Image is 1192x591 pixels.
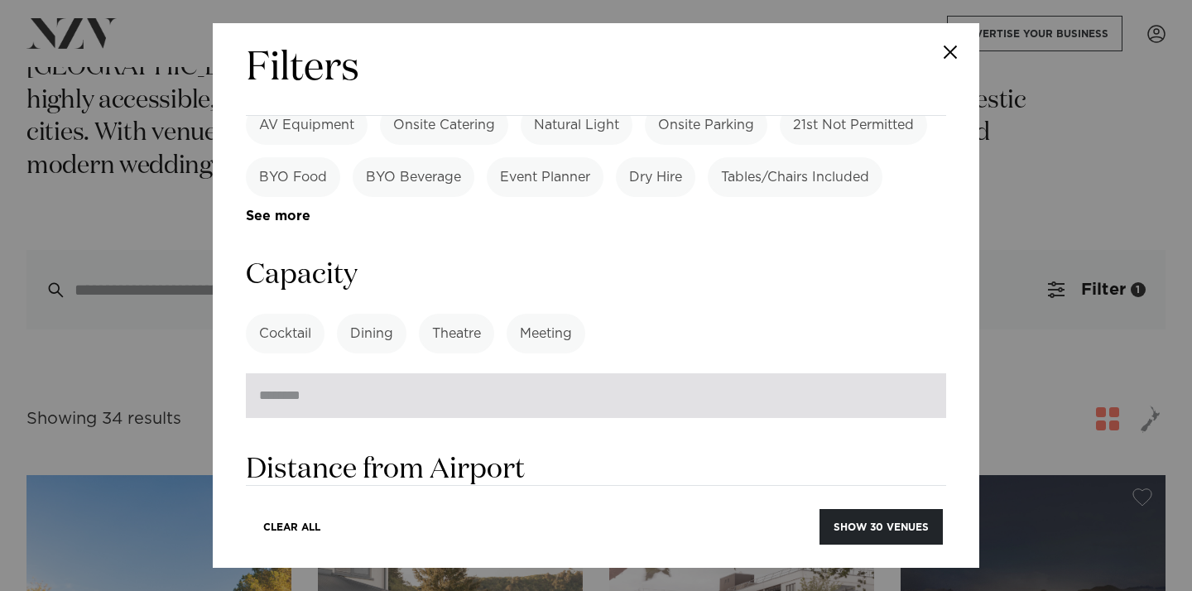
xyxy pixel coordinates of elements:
label: BYO Food [246,157,340,197]
label: Cocktail [246,314,324,353]
label: Tables/Chairs Included [708,157,882,197]
button: Show 30 venues [819,509,943,545]
h3: Distance from Airport [246,451,946,488]
label: Onsite Catering [380,105,508,145]
label: AV Equipment [246,105,368,145]
h2: Filters [246,43,359,95]
label: Theatre [419,314,494,353]
label: BYO Beverage [353,157,474,197]
label: Onsite Parking [645,105,767,145]
label: 21st Not Permitted [780,105,927,145]
button: Close [921,23,979,81]
label: Dining [337,314,406,353]
label: Natural Light [521,105,632,145]
label: Dry Hire [616,157,695,197]
button: Clear All [249,509,334,545]
h3: Capacity [246,257,946,294]
label: Event Planner [487,157,603,197]
label: Meeting [507,314,585,353]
